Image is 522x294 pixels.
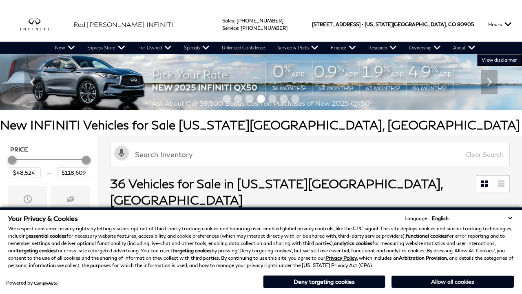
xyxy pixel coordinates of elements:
[110,176,442,207] span: 36 Vehicles for Sale in [US_STATE][GEOGRAPHIC_DATA], [GEOGRAPHIC_DATA]
[178,42,216,54] a: Specials
[29,233,66,239] strong: essential cookies
[268,95,276,103] span: Go to slide 5
[234,18,235,24] span: :
[365,7,447,42] span: [US_STATE][GEOGRAPHIC_DATA],
[81,42,131,54] a: Express Store
[271,42,325,54] a: Service & Parts
[280,95,288,103] span: Go to slide 6
[131,42,178,54] a: Pre-Owned
[263,275,385,288] button: Deny targeting cookies
[20,18,61,31] a: infiniti
[8,214,78,222] span: Your Privacy & Cookies
[291,95,299,103] span: Go to slide 7
[312,21,474,27] a: [STREET_ADDRESS] • [US_STATE][GEOGRAPHIC_DATA], CO 80905
[325,255,357,261] a: Privacy Policy
[223,95,231,103] span: Go to slide 1
[241,25,288,31] a: [PHONE_NUMBER]
[237,18,283,24] a: [PHONE_NUMBER]
[17,247,56,254] strong: targeting cookies
[481,70,498,94] div: Next
[312,7,363,42] span: [STREET_ADDRESS] •
[10,146,88,153] h5: Price
[73,20,173,28] span: Red [PERSON_NAME] INFINITI
[24,70,41,94] div: Previous
[23,192,33,209] span: Year
[73,20,173,29] a: Red [PERSON_NAME] INFINITI
[403,42,447,54] a: Ownership
[8,186,47,224] div: YearYear
[246,95,254,103] span: Go to slide 3
[448,7,456,42] span: CO
[399,255,447,261] strong: Arbitration Provision
[8,167,41,178] input: Minimum
[49,42,81,54] a: New
[66,192,75,209] span: Make
[51,186,90,224] div: MakeMake
[447,42,482,54] a: About
[430,214,514,222] select: Language Select
[477,54,522,66] button: VIEW DISCLAIMER
[110,142,510,167] input: Search Inventory
[8,156,16,164] div: Minimum Price
[482,57,517,63] span: VIEW DISCLAIMER
[6,281,58,285] div: Powered by
[49,42,482,54] nav: Main Navigation
[234,95,242,103] span: Go to slide 2
[457,7,474,42] span: 80905
[20,18,61,31] img: INFINITI
[82,156,90,164] div: Maximum Price
[391,276,514,288] button: Allow all cookies
[484,7,516,42] button: Open the hours dropdown
[238,25,239,31] span: :
[216,42,271,54] a: Unlimited Confidence
[405,216,428,221] div: Language:
[257,95,265,103] span: Go to slide 4
[325,42,362,54] a: Finance
[222,25,238,31] span: Service
[406,233,447,239] strong: functional cookies
[114,146,129,160] svg: Click to toggle on voice search
[173,247,212,254] strong: targeting cookies
[334,240,372,246] strong: analytics cookies
[222,18,234,24] span: Sales
[8,225,514,269] p: We respect consumer privacy rights by letting visitors opt out of third-party tracking cookies an...
[8,153,90,178] div: Price
[57,167,90,178] input: Maximum
[362,42,403,54] a: Research
[34,281,58,285] a: ComplyAuto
